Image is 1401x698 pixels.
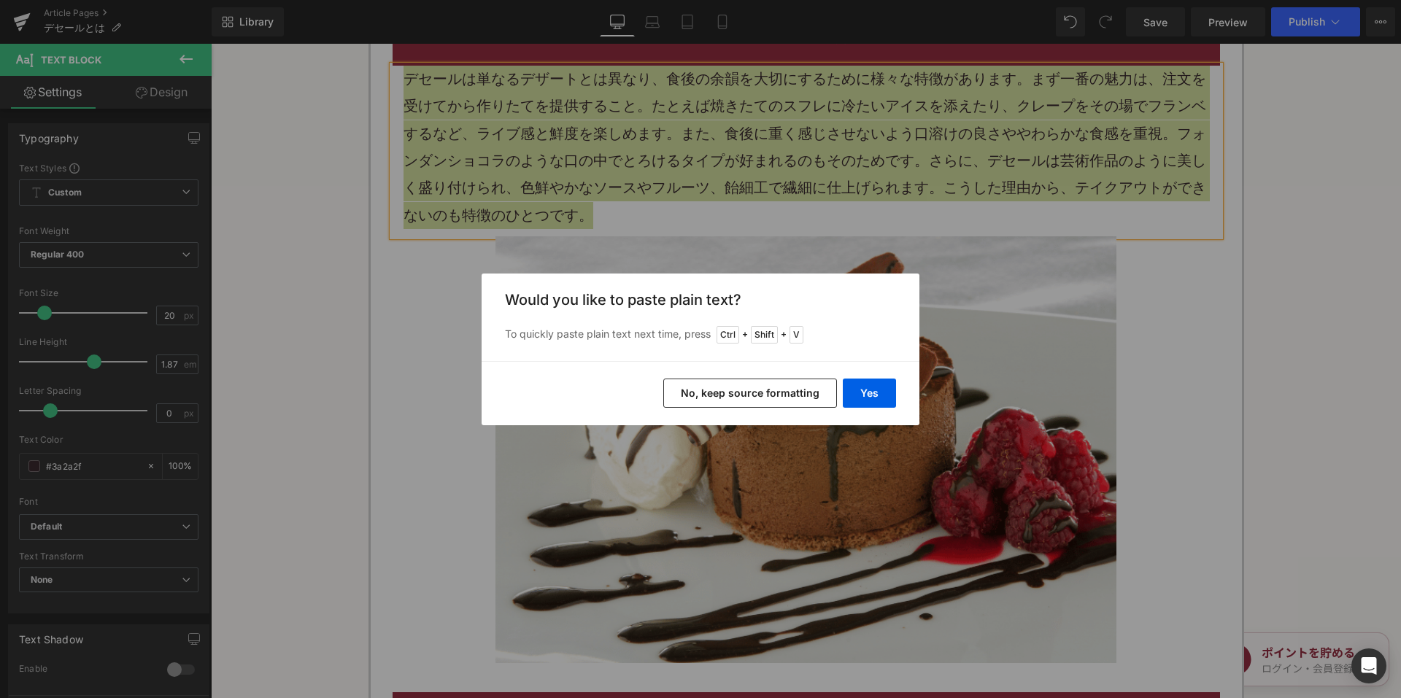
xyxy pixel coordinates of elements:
a: アイス [674,53,718,71]
span: Ctrl [717,326,739,344]
span: + [781,327,787,342]
a: フルーツ [441,135,499,152]
p: デセールは単なるデザートとは異なり、食後の余韻を大切にするために様々な特徴があります。まず一番の魅力は、注文を受けてから作りたてを提供すること。たとえば焼きたての に冷たい を添えたり、クレープ... [193,22,998,185]
img: デセールとは [285,193,906,619]
a: スフレ [572,53,616,71]
span: Shift [751,326,778,344]
h3: Would you like to paste plain text? [505,291,896,309]
div: Open Intercom Messenger [1351,648,1386,683]
span: V [790,326,803,344]
button: No, keep source formatting [663,379,837,408]
span: + [742,327,748,342]
p: To quickly paste plain text next time, press [505,326,896,344]
button: Yes [843,379,896,408]
a: 飴 [514,135,528,152]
